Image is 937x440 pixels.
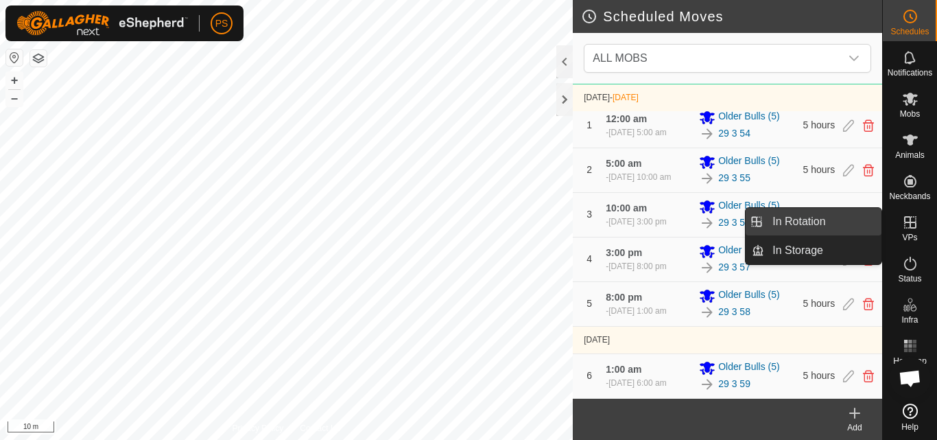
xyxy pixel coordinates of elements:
span: Mobs [900,110,920,118]
div: - [606,305,666,317]
span: Infra [901,316,918,324]
span: VPs [902,233,917,242]
div: - [606,126,666,139]
span: Older Bulls (5) [718,198,779,215]
li: In Rotation [746,208,881,235]
li: In Storage [746,237,881,264]
button: – [6,90,23,106]
a: 29 3 55 [718,171,750,185]
span: [DATE] 5:00 am [608,128,666,137]
span: 3 [586,209,592,220]
a: 29 3 58 [718,305,750,319]
img: To [699,215,715,231]
a: 29 3 59 [718,377,750,391]
span: [DATE] 8:00 pm [608,262,666,271]
span: 2 [586,164,592,175]
span: PS [215,16,228,31]
div: - [606,171,671,183]
span: - [610,93,639,102]
span: 5 hours [803,164,835,175]
img: To [699,170,715,187]
img: To [699,376,715,393]
a: Open chat [890,358,931,399]
img: To [699,259,715,276]
span: 5:00 am [606,158,641,169]
a: Contact Us [300,422,340,435]
span: Animals [895,151,925,159]
div: - [606,377,666,389]
span: 1 [586,119,592,130]
span: 3:00 pm [606,247,642,258]
span: 12:00 am [606,113,647,124]
span: 4 [586,253,592,264]
button: + [6,72,23,89]
img: Gallagher Logo [16,11,188,36]
span: 6 [586,370,592,381]
span: [DATE] [613,93,639,102]
button: Reset Map [6,49,23,66]
span: In Rotation [772,213,825,230]
span: 5 hours [803,298,835,309]
span: ALL MOBS [587,45,840,72]
span: 10:00 am [606,202,647,213]
div: Add [827,421,882,434]
span: 1:00 am [606,364,641,375]
a: In Storage [764,237,881,264]
img: To [699,126,715,142]
a: 29 3 54 [718,126,750,141]
span: Status [898,275,921,283]
span: [DATE] [584,93,610,102]
span: In Storage [772,242,823,259]
span: ALL MOBS [593,52,647,64]
div: dropdown trigger [840,45,868,72]
span: Neckbands [889,192,930,200]
a: 29 3 56 [718,216,750,230]
span: Older Bulls (5) [718,288,779,304]
div: - [606,216,666,228]
a: In Rotation [764,208,881,235]
span: Older Bulls (5) [718,360,779,376]
span: 5 hours [803,119,835,130]
span: Older Bulls (5) [718,243,779,259]
span: Older Bulls (5) [718,109,779,126]
span: [DATE] [584,335,610,345]
h2: Scheduled Moves [581,8,882,25]
span: Older Bulls (5) [718,154,779,170]
span: Notifications [888,69,932,77]
span: 5 [586,298,592,309]
span: 5 hours [803,370,835,381]
span: Heatmap [893,357,927,365]
button: Map Layers [30,50,47,67]
span: Help [901,423,918,431]
span: [DATE] 6:00 am [608,378,666,388]
a: 29 3 57 [718,260,750,275]
span: Schedules [890,27,929,36]
div: - [606,260,666,273]
span: [DATE] 3:00 pm [608,217,666,227]
img: To [699,304,715,321]
a: Help [883,398,937,437]
span: [DATE] 10:00 am [608,172,671,182]
span: [DATE] 1:00 am [608,306,666,316]
a: Privacy Policy [233,422,284,435]
span: 8:00 pm [606,292,642,303]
